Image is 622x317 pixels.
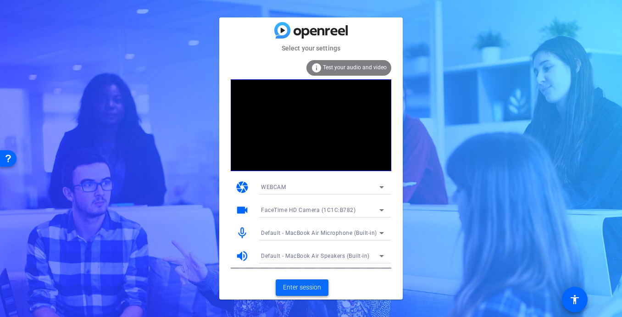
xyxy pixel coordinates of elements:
[235,226,249,240] mat-icon: mic_none
[274,22,348,38] img: blue-gradient.svg
[283,283,321,292] span: Enter session
[323,64,387,71] span: Test your audio and video
[261,207,355,213] span: FaceTime HD Camera (1C1C:B782)
[311,62,322,73] mat-icon: info
[261,253,370,259] span: Default - MacBook Air Speakers (Built-in)
[235,203,249,217] mat-icon: videocam
[261,184,286,190] span: WEBCAM
[235,180,249,194] mat-icon: camera
[235,249,249,263] mat-icon: volume_up
[569,294,580,305] mat-icon: accessibility
[276,279,328,296] button: Enter session
[261,230,377,236] span: Default - MacBook Air Microphone (Built-in)
[219,43,403,53] mat-card-subtitle: Select your settings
